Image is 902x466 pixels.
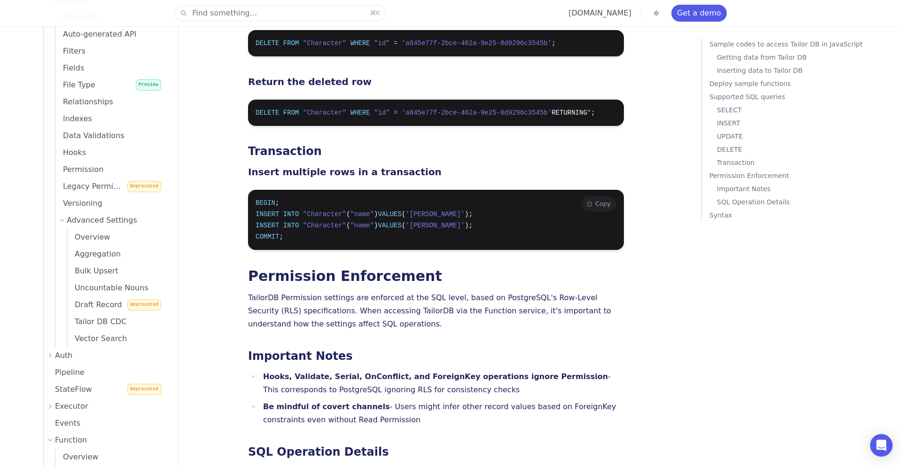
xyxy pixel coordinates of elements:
[303,109,346,116] span: "Character"
[260,370,624,396] li: - This corresponds to PostgreSQL ignoring RLS for consistency checks
[256,39,279,47] span: DELETE
[55,47,86,55] span: Filters
[55,148,86,157] span: Hooks
[55,60,167,77] a: Fields
[67,296,167,313] a: Draft RecordDeprecated
[55,80,95,89] span: File Type
[55,26,167,43] a: Auto-generated API
[55,165,103,174] span: Permission
[44,381,167,398] a: StateFlowDeprecated
[55,195,167,212] a: Versioning
[581,196,616,211] button: Copy
[55,178,167,195] a: Legacy PermissionDeprecated
[55,161,167,178] a: Permission
[374,109,390,116] span: "id"
[55,144,167,161] a: Hooks
[402,210,405,218] span: (
[55,182,132,191] span: Legacy Permission
[378,210,401,218] span: VALUES
[402,109,552,116] span: 'a845e77f-2bce-462a-9e25-8d9296c3545b'
[55,77,167,93] a: File TypePreview
[717,116,870,130] a: INSERT
[350,222,374,229] span: "name"
[405,210,465,218] span: '[PERSON_NAME]'
[67,330,167,347] a: Vector Search
[346,210,350,218] span: (
[717,130,870,143] a: UPDATE
[248,268,442,284] a: Permission Enforcement
[283,109,299,116] span: FROM
[55,43,167,60] a: Filters
[709,90,870,103] a: Supported SQL queries
[55,97,113,106] span: Relationships
[55,131,124,140] span: Data Validations
[248,165,624,179] h4: Insert multiple rows in a transaction
[55,30,136,39] span: Auto-generated API
[346,222,350,229] span: (
[283,39,299,47] span: FROM
[44,415,167,432] a: Events
[136,79,161,91] span: Preview
[67,233,110,241] span: Overview
[256,210,299,218] span: INSERT INTO
[405,222,465,229] span: '[PERSON_NAME]'
[55,199,102,208] span: Versioning
[67,214,137,227] span: Advanced Settings
[709,209,870,222] a: Syntax
[394,39,397,47] span: =
[374,210,378,218] span: )
[55,63,84,72] span: Fields
[717,195,870,209] a: SQL Operation Details
[67,229,167,246] a: Overview
[717,103,870,116] a: SELECT
[67,266,118,275] span: Bulk Upsert
[709,169,870,182] a: Permission Enforcement
[374,222,378,229] span: )
[717,143,870,156] a: DELETE
[55,452,98,461] span: Overview
[256,222,299,229] span: INSERT INTO
[67,280,167,296] a: Uncountable Nouns
[374,39,390,47] span: "id"
[350,109,370,116] span: WHERE
[378,222,401,229] span: VALUES
[67,263,167,280] a: Bulk Upsert
[303,210,346,218] span: "Character"
[175,6,386,21] button: Find something...⌘K
[717,182,870,195] a: Important Notes
[248,291,624,331] p: TailorDB Permission settings are enforced at the SQL level, based on PostgreSQL's Row-Level Secur...
[127,181,161,192] span: Deprecated
[127,299,161,311] span: Deprecated
[350,39,370,47] span: WHERE
[67,283,148,292] span: Uncountable Nouns
[465,210,473,218] span: );
[256,233,279,241] span: COMMIT
[127,384,161,395] span: Deprecated
[44,368,85,377] span: Pipeline
[465,222,473,229] span: );
[709,77,870,90] a: Deploy sample functions
[256,199,275,207] span: BEGIN
[67,313,167,330] a: Tailor DB CDC
[717,64,870,77] p: Inserting data to Tailor DB
[55,127,167,144] a: Data Validations
[67,249,121,258] span: Aggregation
[717,156,870,169] a: Transaction
[394,109,397,116] span: =
[260,400,624,427] li: - Users might infer other record values based on ForeignKey constraints even without Read Permission
[709,38,870,51] a: Sample codes to access Tailor DB in JavaScript
[248,349,353,363] a: Important Notes
[248,75,624,88] h4: Return the deleted row
[552,39,555,47] span: ;
[402,39,552,47] span: 'a845e77f-2bce-462a-9e25-8d9296c3545b'
[67,317,126,326] span: Tailor DB CDC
